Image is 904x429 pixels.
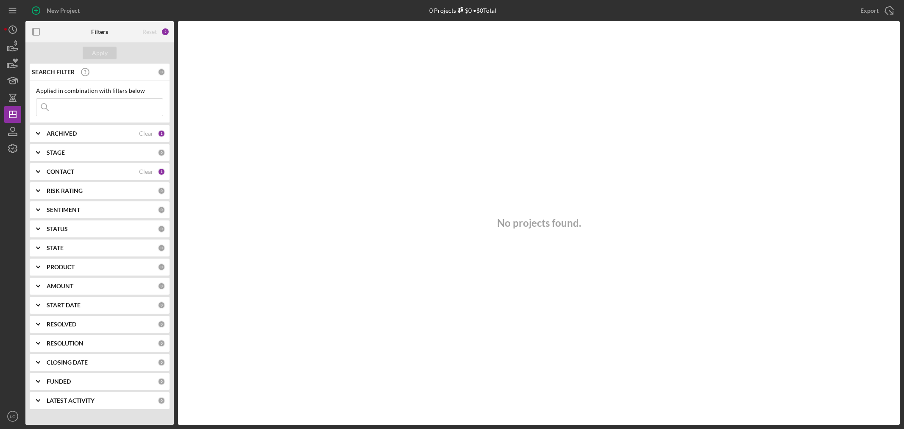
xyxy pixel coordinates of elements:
div: New Project [47,2,80,19]
div: Export [860,2,879,19]
b: START DATE [47,302,81,309]
div: 0 [158,397,165,404]
div: $0 [456,7,472,14]
div: 0 [158,320,165,328]
div: 0 [158,263,165,271]
div: 0 [158,68,165,76]
b: CLOSING DATE [47,359,88,366]
div: 0 [158,282,165,290]
button: Export [852,2,900,19]
div: 0 [158,149,165,156]
div: 0 [158,187,165,195]
div: 0 [158,378,165,385]
div: Clear [139,130,153,137]
div: Applied in combination with filters below [36,87,163,94]
div: 0 [158,244,165,252]
button: New Project [25,2,88,19]
div: 0 [158,206,165,214]
b: SEARCH FILTER [32,69,75,75]
b: LATEST ACTIVITY [47,397,95,404]
b: RISK RATING [47,187,83,194]
button: LG [4,408,21,425]
b: STATUS [47,226,68,232]
button: Apply [83,47,117,59]
div: 0 [158,359,165,366]
div: 1 [158,130,165,137]
b: AMOUNT [47,283,73,290]
b: ARCHIVED [47,130,77,137]
text: LG [10,414,16,419]
div: 0 [158,225,165,233]
h3: No projects found. [497,217,581,229]
div: 0 [158,340,165,347]
b: STATE [47,245,64,251]
b: STAGE [47,149,65,156]
div: Apply [92,47,108,59]
b: Filters [91,28,108,35]
div: Reset [142,28,157,35]
div: 2 [161,28,170,36]
b: FUNDED [47,378,71,385]
div: 0 [158,301,165,309]
div: 0 Projects • $0 Total [429,7,496,14]
div: Clear [139,168,153,175]
div: 1 [158,168,165,175]
b: CONTACT [47,168,74,175]
b: PRODUCT [47,264,75,270]
b: RESOLUTION [47,340,83,347]
b: SENTIMENT [47,206,80,213]
b: RESOLVED [47,321,76,328]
